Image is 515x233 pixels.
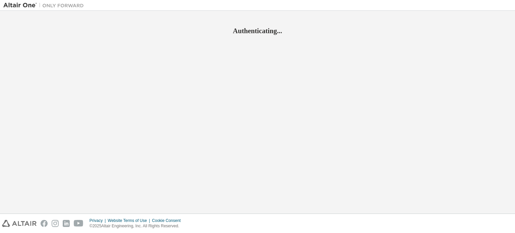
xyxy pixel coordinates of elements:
[41,220,48,227] img: facebook.svg
[3,2,87,9] img: Altair One
[3,26,512,35] h2: Authenticating...
[90,223,185,229] p: © 2025 Altair Engineering, Inc. All Rights Reserved.
[74,220,83,227] img: youtube.svg
[52,220,59,227] img: instagram.svg
[63,220,70,227] img: linkedin.svg
[2,220,37,227] img: altair_logo.svg
[108,218,152,223] div: Website Terms of Use
[90,218,108,223] div: Privacy
[152,218,184,223] div: Cookie Consent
